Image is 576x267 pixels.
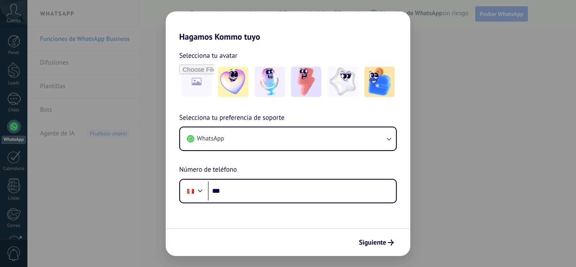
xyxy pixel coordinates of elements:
[179,113,285,124] span: Selecciona tu preferencia de soporte
[183,182,199,200] div: Peru: + 51
[166,11,410,42] h2: Hagamos Kommo tuyo
[179,165,237,175] span: Número de teléfono
[197,135,224,143] span: WhatsApp
[255,67,285,97] img: -2.jpeg
[359,240,386,245] span: Siguiente
[355,235,398,250] button: Siguiente
[218,67,248,97] img: -1.jpeg
[328,67,358,97] img: -4.jpeg
[179,50,237,61] span: Selecciona tu avatar
[291,67,321,97] img: -3.jpeg
[180,127,396,150] button: WhatsApp
[364,67,395,97] img: -5.jpeg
